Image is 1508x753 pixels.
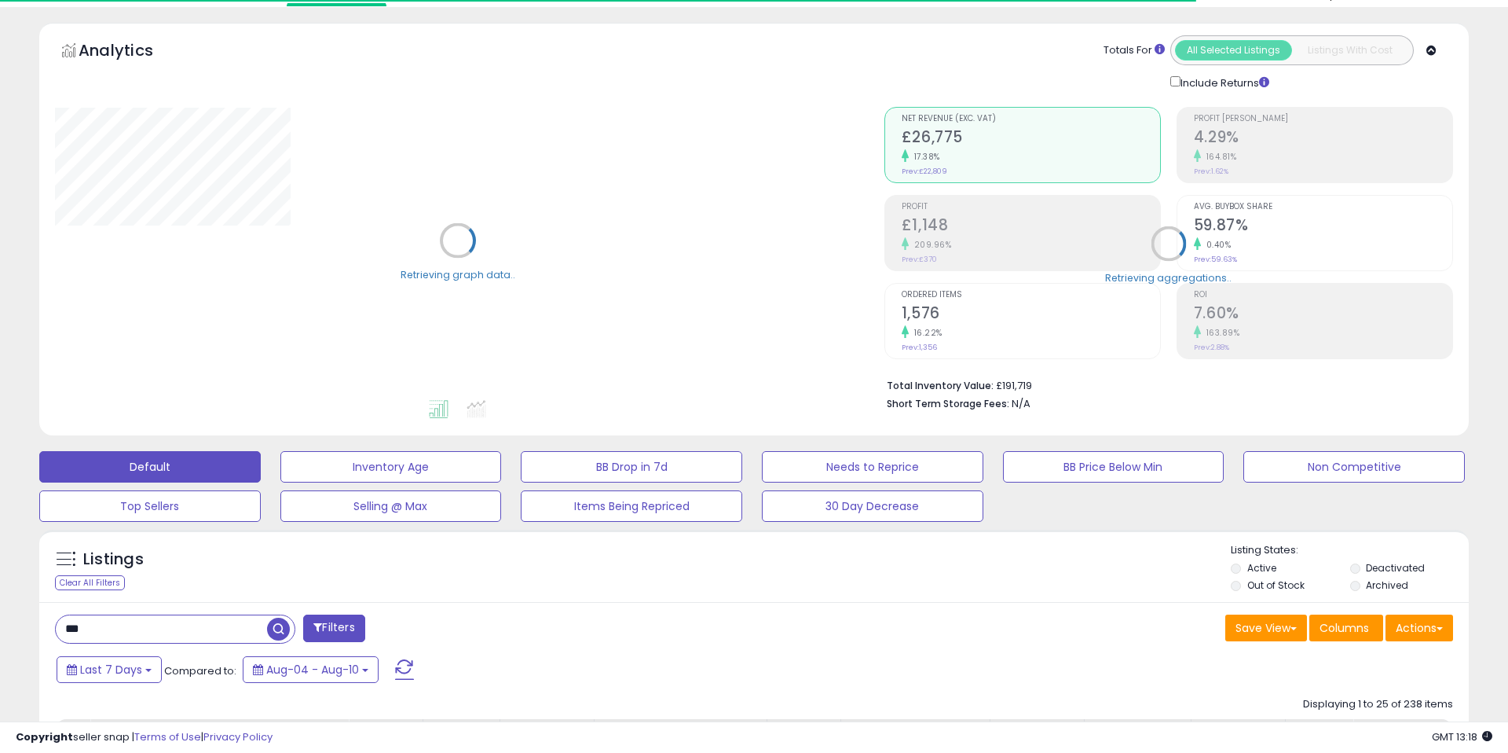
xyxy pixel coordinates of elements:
[266,662,359,678] span: Aug-04 - Aug-10
[1366,561,1425,575] label: Deactivated
[1243,451,1465,483] button: Non Competitive
[203,729,273,744] a: Privacy Policy
[1385,615,1453,641] button: Actions
[1105,270,1232,285] div: Retrieving aggregations..
[1366,579,1408,592] label: Archived
[83,549,144,571] h5: Listings
[39,490,261,522] button: Top Sellers
[1003,451,1224,483] button: BB Price Below Min
[134,729,201,744] a: Terms of Use
[1309,615,1383,641] button: Columns
[80,662,142,678] span: Last 7 Days
[55,575,125,590] div: Clear All Filters
[1231,543,1468,558] p: Listing States:
[16,729,73,744] strong: Copyright
[1247,561,1276,575] label: Active
[303,615,364,642] button: Filters
[1104,43,1165,58] div: Totals For
[280,490,502,522] button: Selling @ Max
[401,267,515,281] div: Retrieving graph data..
[243,656,379,683] button: Aug-04 - Aug-10
[1319,620,1369,636] span: Columns
[39,451,261,483] button: Default
[1303,697,1453,712] div: Displaying 1 to 25 of 238 items
[521,451,742,483] button: BB Drop in 7d
[1291,40,1408,61] button: Listings With Cost
[1225,615,1307,641] button: Save View
[1175,40,1292,61] button: All Selected Listings
[16,730,273,745] div: seller snap | |
[1432,729,1492,744] span: 2025-08-18 13:18 GMT
[1158,73,1288,91] div: Include Returns
[762,490,983,522] button: 30 Day Decrease
[164,663,236,678] span: Compared to:
[521,490,742,522] button: Items Being Repriced
[79,39,184,65] h5: Analytics
[57,656,162,683] button: Last 7 Days
[762,451,983,483] button: Needs to Reprice
[280,451,502,483] button: Inventory Age
[1247,579,1305,592] label: Out of Stock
